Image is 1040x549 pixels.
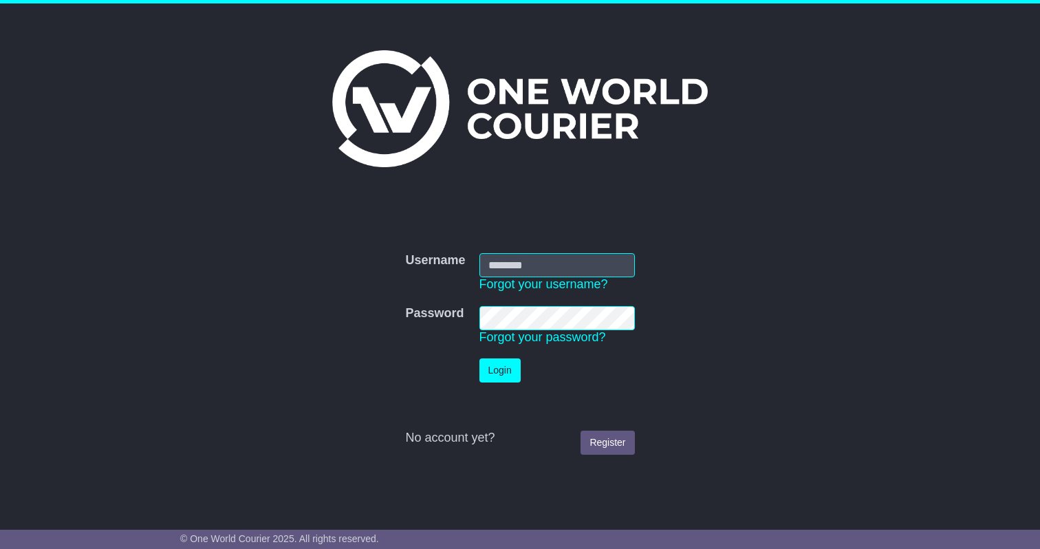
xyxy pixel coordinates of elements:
[405,431,634,446] div: No account yet?
[180,533,379,544] span: © One World Courier 2025. All rights reserved.
[479,358,521,383] button: Login
[405,253,465,268] label: Username
[479,277,608,291] a: Forgot your username?
[405,306,464,321] label: Password
[332,50,708,167] img: One World
[479,330,606,344] a: Forgot your password?
[581,431,634,455] a: Register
